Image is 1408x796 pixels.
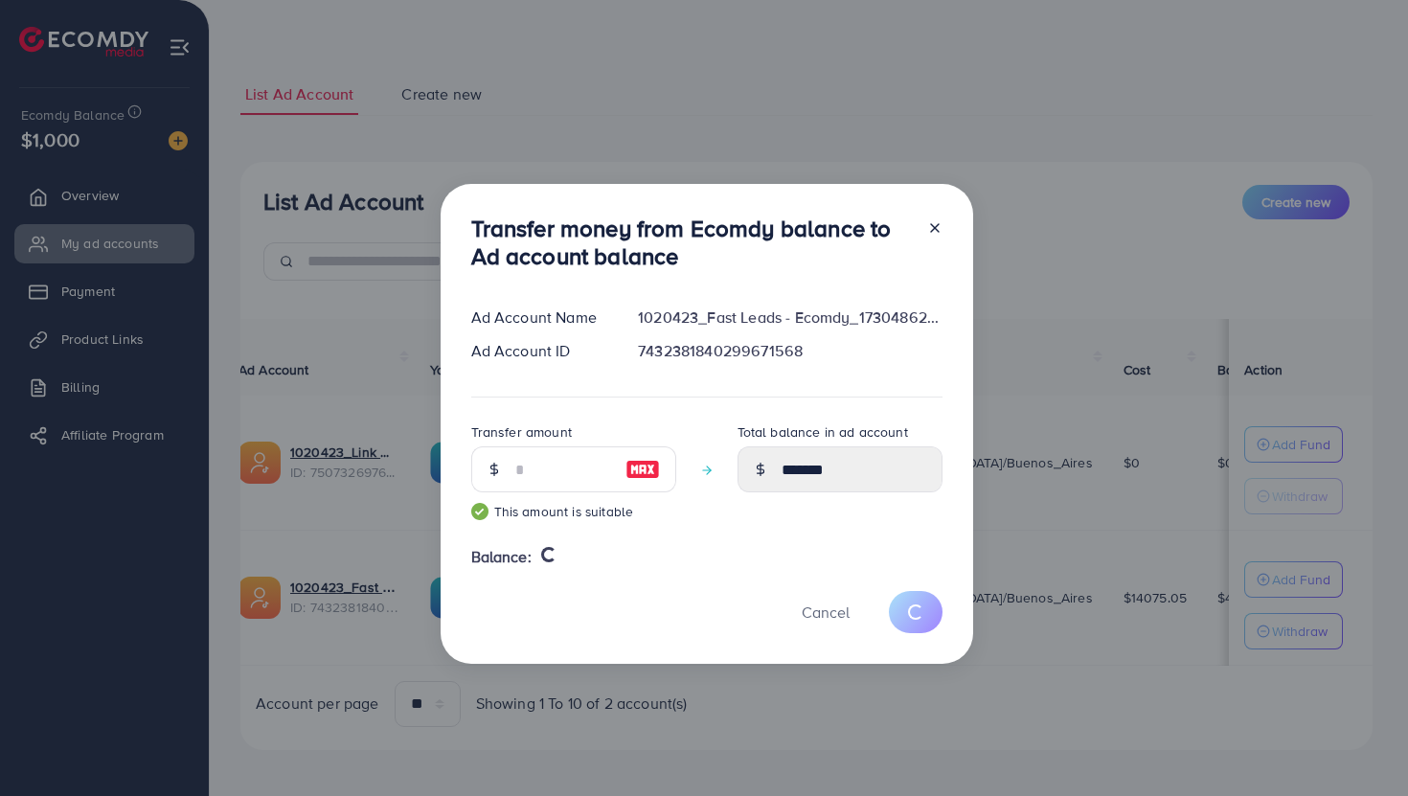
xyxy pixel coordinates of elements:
h3: Transfer money from Ecomdy balance to Ad account balance [471,215,912,270]
div: Ad Account ID [456,340,624,362]
span: Balance: [471,546,532,568]
span: Cancel [802,602,850,623]
iframe: Chat [1327,710,1394,782]
div: Ad Account Name [456,307,624,329]
label: Transfer amount [471,422,572,442]
img: image [625,458,660,481]
label: Total balance in ad account [738,422,908,442]
small: This amount is suitable [471,502,676,521]
button: Cancel [778,591,874,632]
img: guide [471,503,488,520]
div: 1020423_Fast Leads - Ecomdy_1730486261237 [623,307,957,329]
div: 7432381840299671568 [623,340,957,362]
